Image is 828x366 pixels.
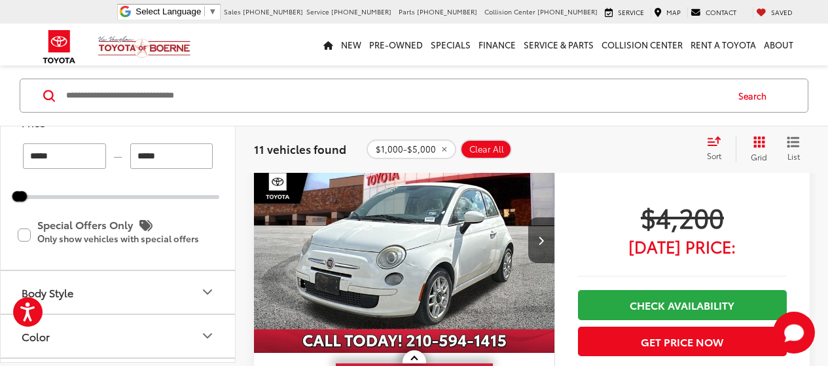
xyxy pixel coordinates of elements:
input: minimum Buy price [23,144,106,170]
span: Sort [707,150,721,161]
button: Grid View [736,136,777,162]
svg: Start Chat [773,312,815,354]
button: Toggle Chat Window [773,312,815,354]
img: Toyota [35,26,84,68]
span: [PHONE_NUMBER] [537,7,598,16]
span: — [110,151,126,162]
a: Pre-Owned [365,24,427,65]
a: Rent a Toyota [687,24,760,65]
button: ColorColor [1,315,236,357]
div: 2014 FIAT 500 Pop 0 [253,127,556,353]
button: Next image [528,217,554,263]
span: Collision Center [484,7,535,16]
span: $1,000-$5,000 [376,143,436,154]
span: [PHONE_NUMBER] [243,7,303,16]
span: [DATE] Price: [578,240,787,253]
img: Vic Vaughan Toyota of Boerne [98,35,191,58]
input: Search by Make, Model, or Keyword [65,80,726,111]
button: remove 1000-5000 [367,139,456,158]
a: Specials [427,24,475,65]
a: Finance [475,24,520,65]
div: Price [22,117,45,129]
p: Only show vehicles with special offers [37,235,218,244]
span: Saved [771,7,793,17]
a: Check Availability [578,290,787,320]
span: Clear All [469,143,504,154]
span: Sales [224,7,241,16]
span: $4,200 [578,200,787,233]
img: 2014 FIAT 500 Pop [253,127,556,354]
span: Parts [399,7,415,16]
span: ▼ [208,7,217,16]
input: maximum Buy price [130,144,213,170]
span: Contact [706,7,736,17]
a: My Saved Vehicles [753,7,796,18]
button: List View [777,136,810,162]
button: Get Price Now [578,327,787,356]
button: Search [726,79,785,112]
span: Service [306,7,329,16]
button: Select sort value [700,136,736,162]
button: Clear All [460,139,512,158]
span: ​ [204,7,205,16]
span: Select Language [135,7,201,16]
a: Service & Parts: Opens in a new tab [520,24,598,65]
div: Color [200,329,215,344]
span: 11 vehicles found [254,140,346,156]
a: Select Language​ [135,7,217,16]
div: Body Style [200,285,215,301]
a: New [337,24,365,65]
span: Service [618,7,644,17]
a: Service [602,7,647,18]
span: [PHONE_NUMBER] [417,7,477,16]
a: Map [651,7,684,18]
div: Color [22,330,50,342]
button: Body StyleBody Style [1,271,236,314]
a: Contact [687,7,740,18]
span: List [787,150,800,161]
a: 2014 FIAT 500 Pop2014 FIAT 500 Pop2014 FIAT 500 Pop2014 FIAT 500 Pop [253,127,556,353]
a: Home [319,24,337,65]
span: Map [666,7,681,17]
a: About [760,24,797,65]
div: Price [200,115,215,130]
label: Special Offers Only [18,214,218,257]
a: Collision Center [598,24,687,65]
span: [PHONE_NUMBER] [331,7,391,16]
span: Grid [751,151,767,162]
div: Body Style [22,286,73,299]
